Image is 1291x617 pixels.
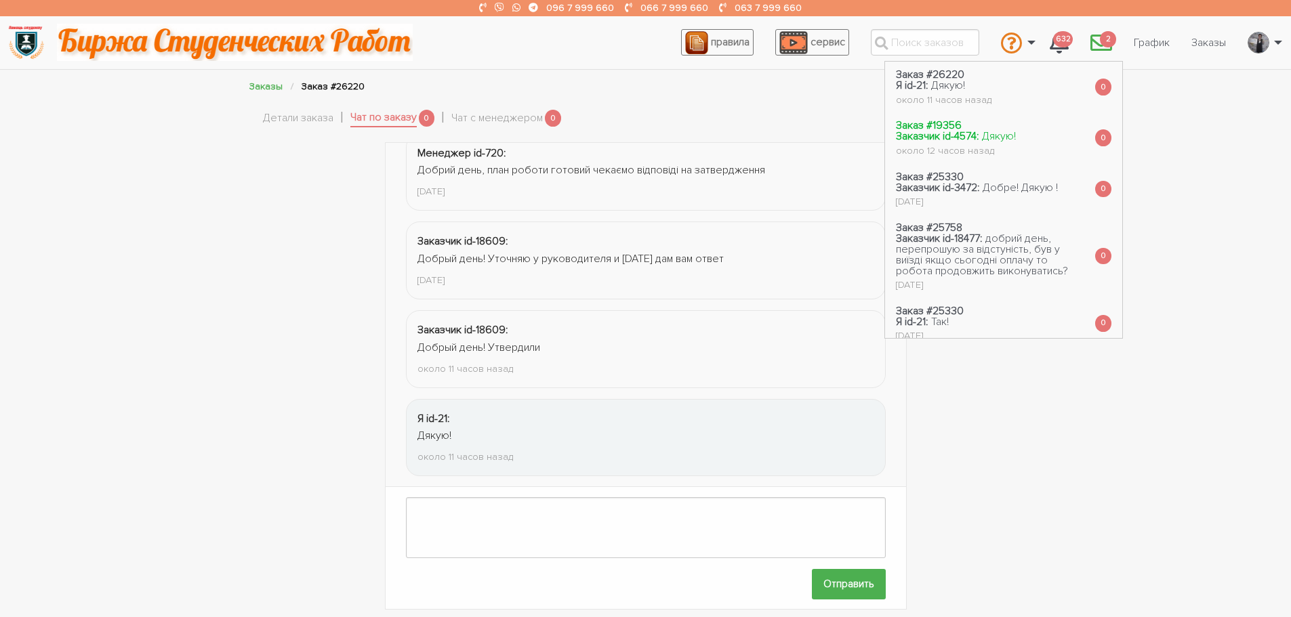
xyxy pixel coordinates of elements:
input: Поиск заказов [871,29,979,56]
span: 0 [1095,248,1111,265]
a: правила [681,29,754,56]
div: [DATE] [417,272,874,288]
div: около 12 часов назад [896,146,1016,156]
div: [DATE] [896,197,1058,207]
strong: Заказчик id-3472: [896,181,980,194]
a: 066 7 999 660 [640,2,708,14]
span: 0 [1095,315,1111,332]
div: Добрий день, план роботи готовий чекаємо відповіді на затвердження [417,162,874,179]
strong: Заказ #25758 [896,221,962,234]
span: добрий день, перепрошую за відстуність, був у виїзді якщо сьогодні оплачу то робота продовжить ви... [896,232,1068,278]
div: около 11 часов назад [417,449,874,465]
a: 632 [1039,24,1080,61]
span: Так! [931,315,949,328]
div: около 11 часов назад [896,95,991,105]
div: [DATE] [896,280,1073,290]
a: Заказ #25758 Заказчик id-18477: добрий день, перепрошую за відстуність, був у виїзді якщо сьогодн... [885,214,1084,297]
span: 2 [1100,31,1116,48]
div: [DATE] [417,184,874,199]
span: 0 [1095,129,1111,146]
strong: Менеджер id-720: [417,146,506,160]
img: logo-135dea9cf721667cc4ddb0c1795e3ba8b7f362e3d0c04e2cc90b931989920324.png [7,24,45,61]
a: Заказы [1181,30,1237,56]
div: около 11 часов назад [417,361,874,377]
strong: Заказ #25330 [896,304,964,318]
strong: Заказ #26220 [896,68,964,81]
input: Отправить [812,569,886,599]
strong: Я id-21: [417,412,450,425]
span: 0 [545,110,561,127]
span: 0 [1095,79,1111,95]
span: правила [711,35,750,49]
span: 0 [1095,181,1111,198]
a: сервис [775,29,849,56]
a: Заказ #25330 Я id-21: Так! [DATE] [885,298,975,349]
div: Добрый день! Утвердили [417,339,874,357]
div: [DATE] [896,331,964,341]
a: Чат с менеджером [451,110,543,127]
span: Дякую! [982,129,1016,143]
div: Дякую! [417,427,874,445]
img: play_icon-49f7f135c9dc9a03216cfdbccbe1e3994649169d890fb554cedf0eac35a01ba8.png [779,31,808,54]
img: motto-2ce64da2796df845c65ce8f9480b9c9d679903764b3ca6da4b6de107518df0fe.gif [57,24,413,61]
li: Заказ #26220 [302,79,365,94]
span: сервис [811,35,845,49]
span: 632 [1053,31,1073,48]
strong: Я id-21: [896,79,928,92]
a: Детали заказа [263,110,333,127]
img: agreement_icon-feca34a61ba7f3d1581b08bc946b2ec1ccb426f67415f344566775c155b7f62c.png [685,31,708,54]
img: 20171208_160937.jpg [1248,32,1269,54]
a: Заказ #19356 Заказчик id-4574: Дякую! около 12 часов назад [885,112,1027,163]
strong: Заказчик id-18609: [417,323,508,337]
strong: Я id-21: [896,315,928,328]
span: Дякую! [931,79,965,92]
span: Добре! Дякую ! [983,181,1058,194]
strong: Заказ #25330 [896,170,964,184]
a: Чат по заказу [350,109,417,128]
strong: Заказчик id-4574: [896,129,979,143]
strong: Заказчик id-18477: [896,232,983,245]
a: График [1123,30,1181,56]
a: Заказы [249,81,283,92]
strong: Заказчик id-18609: [417,234,508,248]
strong: Заказ #19356 [896,119,962,132]
div: Добрый день! Уточняю у руководителя и [DATE] дам вам ответ [417,251,874,268]
a: 096 7 999 660 [546,2,614,14]
a: 2 [1080,24,1123,61]
a: 063 7 999 660 [735,2,802,14]
a: Заказ #25330 Заказчик id-3472: Добре! Дякую ! [DATE] [885,163,1069,214]
span: 0 [419,110,435,127]
a: Заказ #26220 Я id-21: Дякую! около 11 часов назад [885,62,1002,112]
